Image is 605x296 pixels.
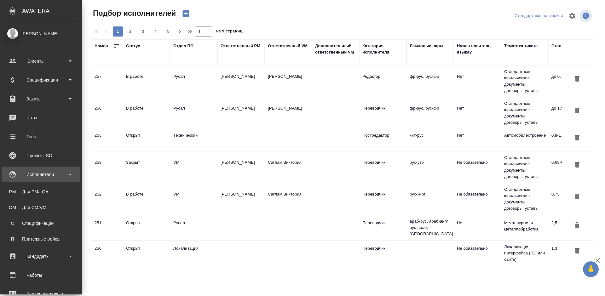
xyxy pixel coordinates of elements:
div: Работы [5,270,77,280]
div: Для PM/LQA [8,189,74,195]
div: 257 [95,73,120,80]
td: Локализация [170,242,217,264]
span: 2 [125,28,135,35]
div: 251 [95,220,120,226]
td: Переводчик [359,188,406,210]
button: 4 [151,26,161,37]
div: Кандидаты [5,252,77,261]
td: Стандартные юридические документы, договоры, уставы [501,151,548,183]
div: Исполнители [5,170,77,179]
div: [PERSON_NAME] [5,30,77,37]
span: 5 [163,28,173,35]
div: Дополнительный ответственный VM [315,43,356,55]
td: Автомобилестроение [501,129,548,151]
td: Переводчик [359,242,406,264]
span: 🙏 [585,263,596,276]
div: Закрыт [126,159,167,166]
td: Нет [454,70,501,92]
td: Редактор [359,70,406,92]
td: Переводчик [359,156,406,178]
div: Todo [5,132,77,141]
td: 1,3 [548,242,596,264]
div: Отдел ПО [173,43,193,49]
td: Металлургия и металлобработка [501,217,548,239]
td: Локализация интерфейса (ПО или сайта) [501,241,548,266]
div: Ставки [551,43,566,49]
button: Удалить [572,220,583,231]
span: 3 [138,28,148,35]
div: 255 [95,132,120,139]
div: Спецификации [8,220,74,226]
a: Работы [2,267,80,283]
a: CMДля CM/VM [5,201,77,214]
td: [PERSON_NAME] [217,188,265,210]
button: Удалить [572,191,583,203]
div: Ответственный PM [221,43,260,49]
a: ППлатёжные рейсы [5,233,77,245]
span: из 9 страниц [216,27,243,37]
td: Технический [170,129,217,151]
div: Для CM/VM [8,204,74,211]
div: Статус [126,43,140,49]
td: Саглам Виктория [265,188,312,210]
div: Платёжные рейсы [8,236,74,242]
div: Чаты [5,113,77,122]
td: Переводчик [359,102,406,124]
div: Открыт [126,132,167,139]
div: В работе [126,105,167,111]
td: Не обязательно [454,188,501,210]
span: 4 [151,28,161,35]
a: PMДля PM/LQA [5,185,77,198]
button: 🙏 [583,261,599,277]
td: Переводчик [359,217,406,239]
div: Открыт [126,245,167,252]
button: 2 [125,26,135,37]
div: Открыт [126,220,167,226]
td: до 0,7 [548,70,596,92]
div: 250 [95,245,120,252]
span: Настроить таблицу [565,8,580,23]
p: араб-рус, араб-англ, рус-араб, [GEOGRAPHIC_DATA]... [410,218,451,237]
td: Постредактор [359,129,406,151]
button: 5 [163,26,173,37]
td: Нет [454,217,501,239]
a: Чаты [2,110,80,126]
td: 0,8-1,5 рубля / слово [548,129,596,151]
button: Удалить [572,105,583,117]
button: Удалить [572,132,583,144]
div: Ответственный VM [268,43,308,49]
p: рус-узб [410,159,451,166]
div: Спецификации [5,75,77,85]
button: 3 [138,26,148,37]
div: 253 [95,159,120,166]
td: Нет [454,129,501,151]
td: [PERSON_NAME] [217,102,265,124]
div: Категория исполнителя [362,43,403,55]
div: Языковые пары [410,43,443,49]
p: фр-рус, рус-фр [410,73,451,80]
td: Русал [170,102,217,124]
button: Удалить [572,245,583,257]
p: фр-рус, рус-фр [410,105,451,111]
td: VM [170,156,217,178]
div: В работе [126,73,167,80]
td: Русал [170,217,217,239]
td: 2,5 [548,217,596,239]
div: Клиенты [5,56,77,66]
td: Русал [170,70,217,92]
div: 252 [95,191,120,197]
td: [PERSON_NAME] [265,70,312,92]
p: кит-рус [410,132,451,139]
div: Заказы [5,94,77,104]
div: Номер [95,43,108,49]
div: Проекты SC [5,151,77,160]
span: Подбор исполнителей [91,8,176,18]
a: ССпецификации [5,217,77,230]
td: Саглам Виктория [265,156,312,178]
div: Тематика тикета [504,43,538,49]
td: VM [170,188,217,210]
a: Todo [2,129,80,145]
a: Проекты SC [2,148,80,163]
td: Стандартные юридические документы, договоры, уставы [501,97,548,129]
td: 0,68-0,8 [548,156,596,178]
